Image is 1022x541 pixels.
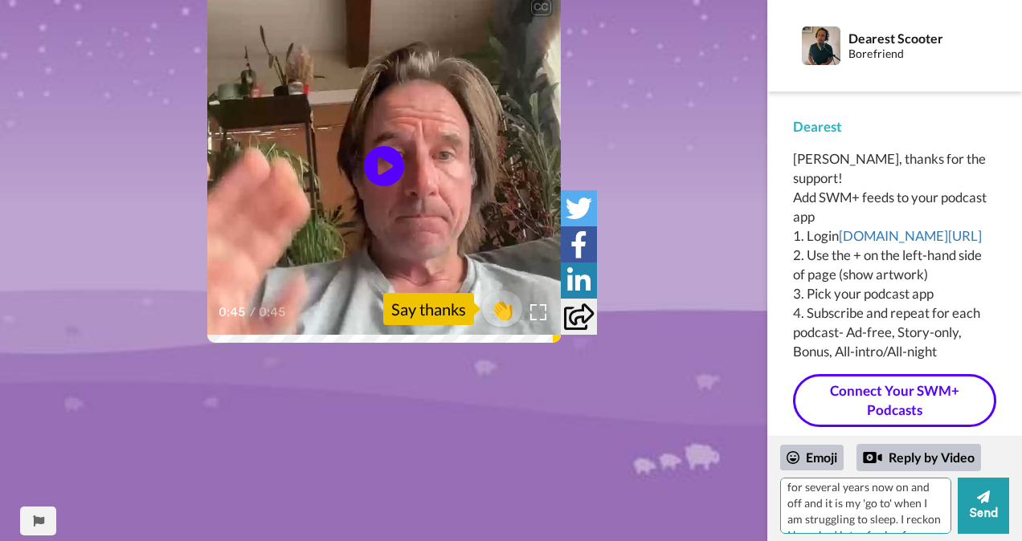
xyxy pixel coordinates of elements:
[856,444,981,471] div: Reply by Video
[383,293,474,325] div: Say thanks
[780,478,951,534] textarea: Hi [PERSON_NAME], I have been listening to the podcast for several years now on and off and it is...
[530,304,546,320] img: Full screen
[793,149,996,361] div: [PERSON_NAME], thanks for the support! Add SWM+ feeds to your podcast app 1. Login 2. Use the + o...
[259,303,287,322] span: 0:45
[863,448,882,467] div: Reply by Video
[219,303,247,322] span: 0:45
[250,303,255,322] span: /
[482,291,522,327] button: 👏
[793,117,996,136] div: Dearest
[780,445,844,470] div: Emoji
[482,296,522,322] span: 👏
[793,374,996,428] a: Connect Your SWM+ Podcasts
[848,31,979,46] div: Dearest Scooter
[839,227,982,244] a: [DOMAIN_NAME][URL]
[802,26,840,65] img: Profile Image
[848,47,979,61] div: Borefriend
[958,478,1009,534] button: Send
